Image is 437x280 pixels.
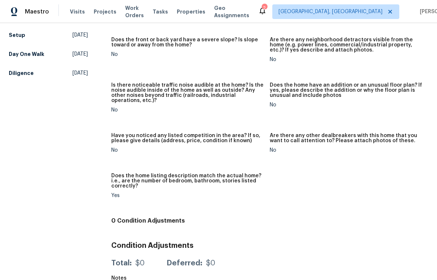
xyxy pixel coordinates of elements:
span: Tasks [153,9,168,14]
div: $0 [206,260,215,267]
h5: Day One Walk [9,50,44,58]
h4: 0 Condition Adjustments [111,217,428,224]
a: Setup[DATE] [9,29,88,42]
div: $0 [135,260,145,267]
h5: Diligence [9,69,34,77]
a: Day One Walk[DATE] [9,48,88,61]
h5: Have you noticed any listed competition in the area? If so, please give details (address, price, ... [111,133,264,143]
div: No [270,57,422,62]
h5: Are there any neighborhood detractors visible from the home (e.g. power lines, commercial/industr... [270,37,422,53]
h5: Are there any other dealbreakers with this home that you want to call attention to? Please attach... [270,133,422,143]
div: Total: [111,260,132,267]
h5: Setup [9,31,25,39]
span: Maestro [25,8,49,15]
span: Geo Assignments [214,4,249,19]
span: [DATE] [72,31,88,39]
span: [GEOGRAPHIC_DATA], [GEOGRAPHIC_DATA] [279,8,382,15]
div: No [270,148,422,153]
span: Projects [94,8,116,15]
div: No [111,52,264,57]
div: No [270,102,422,107]
div: Deferred: [167,260,202,267]
a: Diligence[DATE] [9,67,88,80]
h5: Does the front or back yard have a severe slope? Is slope toward or away from the home? [111,37,264,48]
h3: Condition Adjustments [111,242,428,249]
span: Work Orders [125,4,144,19]
h5: Does the home listing description match the actual home? i.e., are the number of bedroom, bathroo... [111,173,264,189]
span: Visits [70,8,85,15]
div: No [111,107,264,113]
div: No [111,148,264,153]
h5: Is there noticeable traffic noise audible at the home? Is the noise audible inside of the home as... [111,83,264,103]
div: Yes [111,193,264,198]
span: Properties [177,8,205,15]
h5: Does the home have an addition or an unusual floor plan? If yes, please describe the addition or ... [270,83,422,98]
div: 2 [262,4,267,12]
span: [DATE] [72,69,88,77]
span: [DATE] [72,50,88,58]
